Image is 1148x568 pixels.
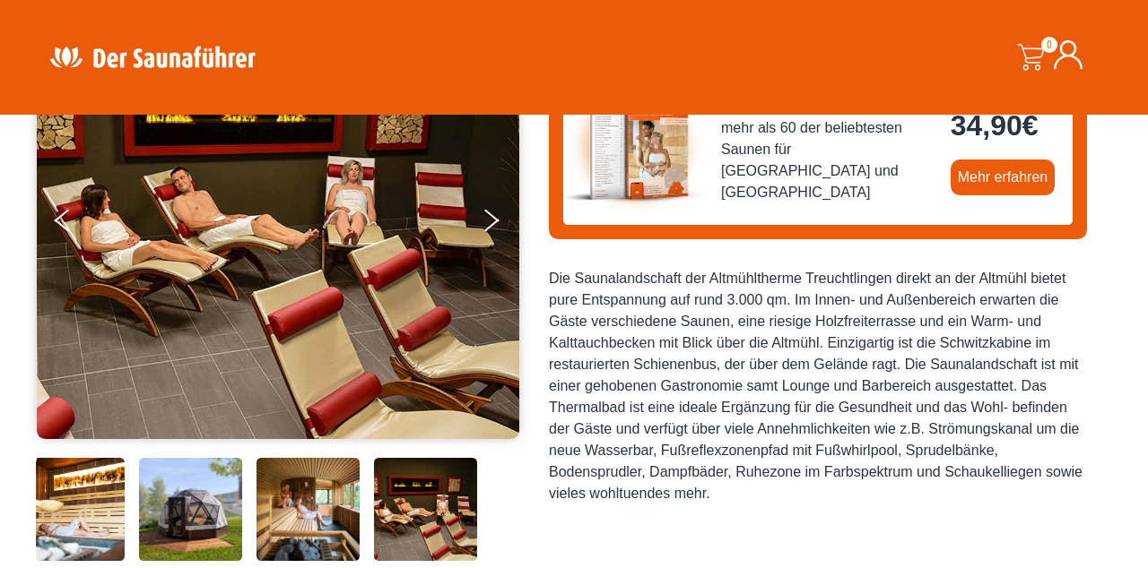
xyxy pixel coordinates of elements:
[55,202,100,246] button: Previous
[951,159,1056,195] a: Mehr erfahren
[721,96,936,203] span: Saunaführer Süd 2025/2026 - mit mehr als 60 der beliebtesten Saunen für [GEOGRAPHIC_DATA] und [GE...
[481,202,526,246] button: Next
[549,268,1087,504] div: Die Saunalandschaft der Altmühltherme Treuchtlingen direkt an der Altmühl bietet pure Entspannung...
[951,109,1039,142] bdi: 34,90
[1041,37,1057,53] span: 0
[1022,109,1039,142] span: €
[563,75,707,219] img: der-saunafuehrer-2025-sued.jpg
